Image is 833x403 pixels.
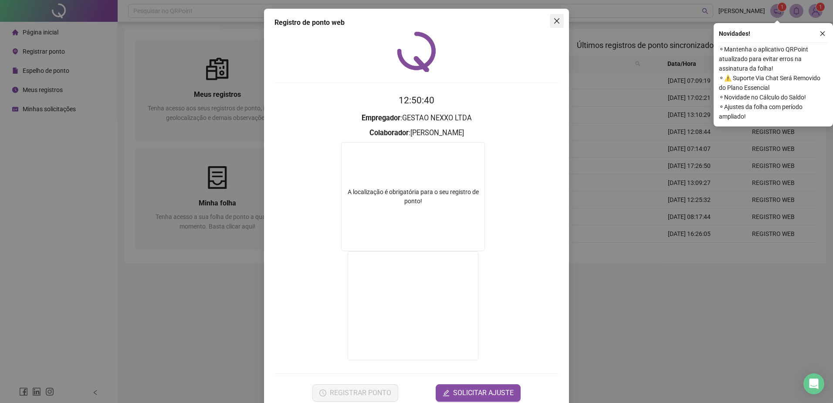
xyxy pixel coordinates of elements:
strong: Colaborador [369,129,409,137]
span: ⚬ Novidade no Cálculo do Saldo! [719,92,828,102]
span: close [553,17,560,24]
div: A localização é obrigatória para o seu registro de ponto! [342,188,484,206]
span: ⚬ Ajustes da folha com período ampliado! [719,102,828,121]
img: QRPoint [397,31,436,72]
span: ⚬ Mantenha o aplicativo QRPoint atualizado para evitar erros na assinatura da folha! [719,44,828,73]
div: Open Intercom Messenger [803,373,824,394]
span: close [819,31,826,37]
button: editSOLICITAR AJUSTE [436,384,521,402]
strong: Empregador [362,114,400,122]
h3: : [PERSON_NAME] [274,127,559,139]
span: SOLICITAR AJUSTE [453,388,514,398]
span: ⚬ ⚠️ Suporte Via Chat Será Removido do Plano Essencial [719,73,828,92]
div: Registro de ponto web [274,17,559,28]
button: REGISTRAR PONTO [312,384,398,402]
span: Novidades ! [719,29,750,38]
span: edit [443,389,450,396]
time: 12:50:40 [399,95,434,106]
h3: : GESTAO NEXXO LTDA [274,113,559,124]
button: Close [550,14,564,28]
